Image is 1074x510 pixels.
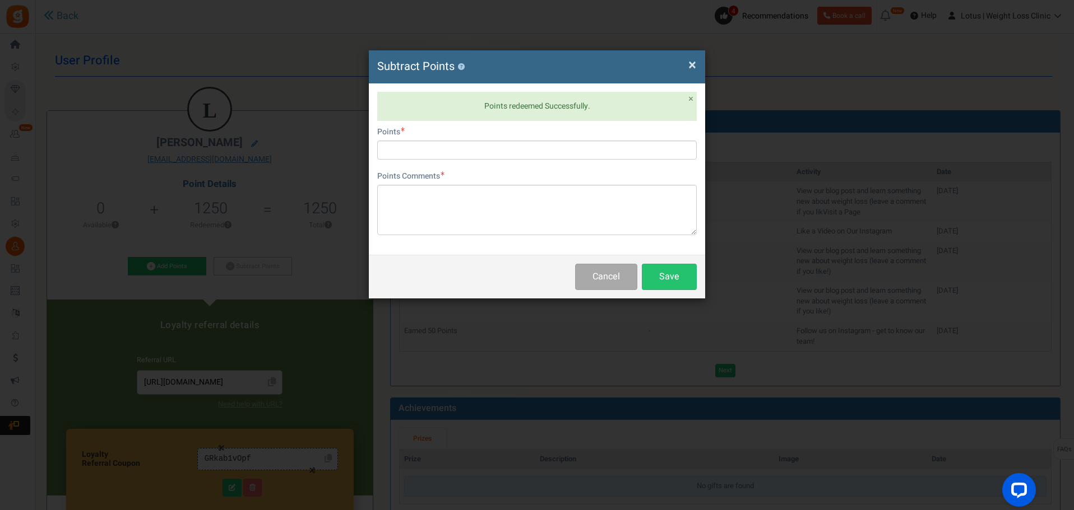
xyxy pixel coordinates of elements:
div: Points redeemed Successfully. [377,92,697,121]
label: Points Comments [377,171,445,182]
span: × [688,54,696,76]
h4: Subtract Points [377,59,697,75]
span: × [688,92,693,106]
button: ? [457,63,465,71]
button: Cancel [575,264,637,290]
button: Save [642,264,697,290]
label: Points [377,127,405,138]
